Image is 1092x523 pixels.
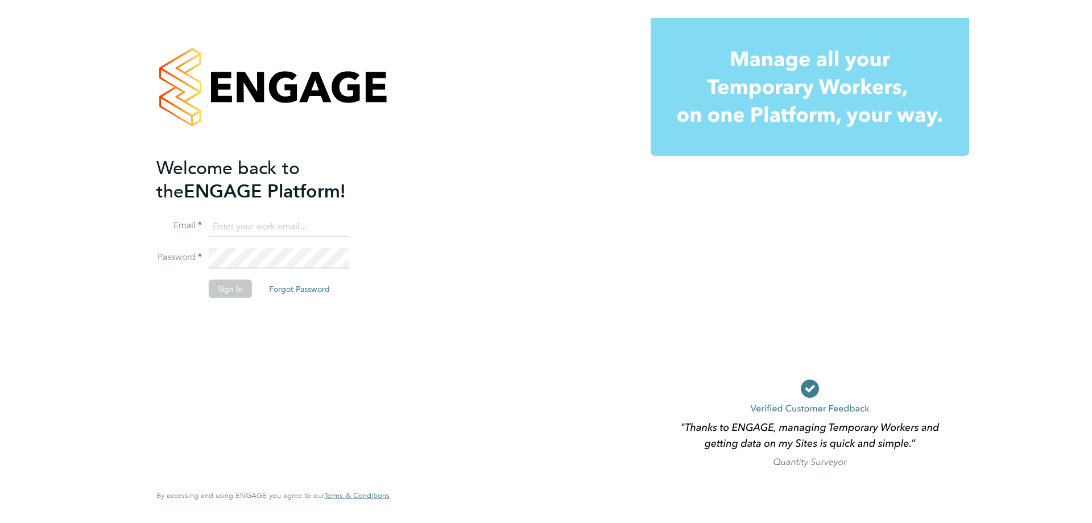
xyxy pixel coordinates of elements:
[156,491,390,500] span: By accessing and using ENGAGE you agree to our
[324,491,390,500] a: Terms & Conditions
[156,157,300,202] span: Welcome back to the
[156,252,202,263] label: Password
[324,491,390,500] span: Terms & Conditions
[209,216,349,237] input: Enter your work email...
[209,280,252,298] button: Sign In
[260,280,339,298] button: Forgot Password
[156,220,202,232] label: Email
[156,156,378,203] h2: ENGAGE Platform!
